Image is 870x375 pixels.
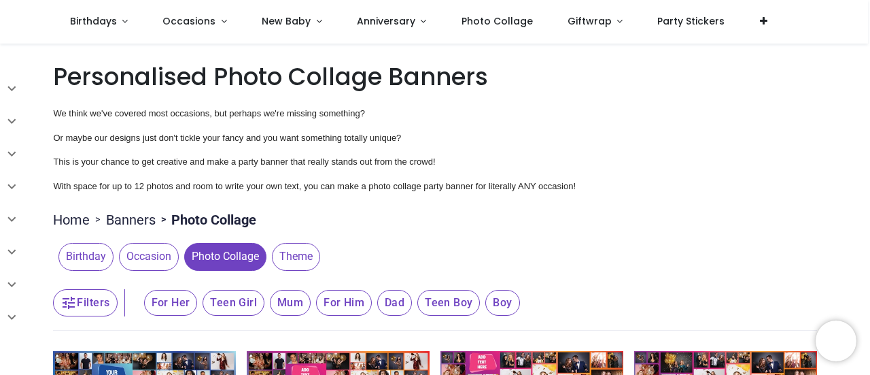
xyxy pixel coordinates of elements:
[70,14,117,28] span: Birthdays
[53,243,114,270] button: Birthday
[53,181,576,191] span: With space for up to 12 photos and room to write your own text, you can make a photo collage part...
[377,290,412,316] span: Dad
[53,108,365,118] span: We think we've covered most occasions, but perhaps we're missing something?
[53,133,401,143] span: Or maybe our designs just don't tickle your fancy and you want something totally unique?
[262,14,311,28] span: New Baby
[58,243,114,270] span: Birthday
[53,210,90,229] a: Home
[657,14,725,28] span: Party Stickers
[816,321,856,361] iframe: Brevo live chat
[417,290,480,316] span: Teen Boy
[90,213,106,227] span: >
[53,60,816,93] h1: Personalised Photo Collage Banners
[53,157,435,167] span: This is your chance to get creative and make a party banner that really stands out from the crowd!
[119,243,179,270] span: Occasion
[316,290,372,316] span: For Him
[266,243,320,270] button: Theme
[156,213,171,227] span: >
[53,289,117,316] button: Filters
[156,210,256,229] li: Photo Collage
[162,14,215,28] span: Occasions
[568,14,612,28] span: Giftwrap
[179,243,266,270] button: Photo Collage
[462,14,533,28] span: Photo Collage
[357,14,415,28] span: Anniversary
[203,290,264,316] span: Teen Girl
[485,290,519,316] span: Boy
[114,243,179,270] button: Occasion
[144,290,198,316] span: For Her
[106,210,156,229] a: Banners
[270,290,311,316] span: Mum
[184,243,266,270] span: Photo Collage
[272,243,320,270] span: Theme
